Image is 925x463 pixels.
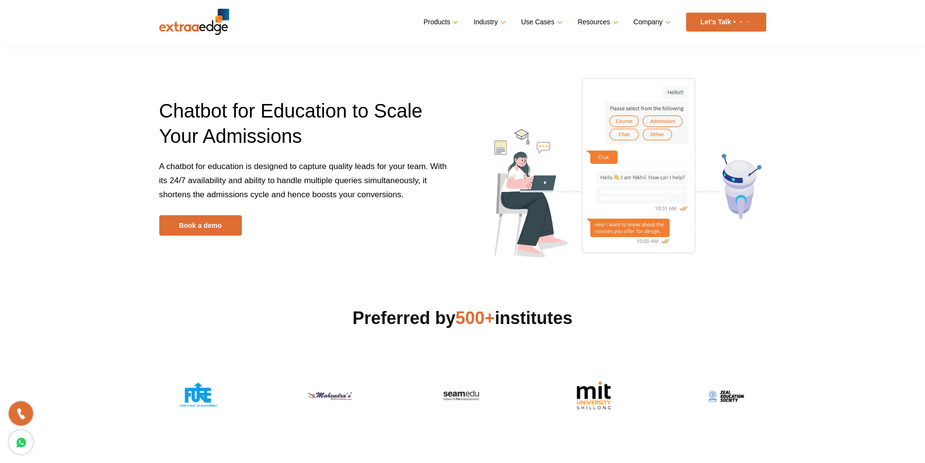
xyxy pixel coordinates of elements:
[159,100,423,147] span: Chatbot for Education to Scale Your Admissions
[473,15,504,29] a: Industry
[578,15,617,29] a: Resources
[159,307,766,330] h2: Preferred by institutes
[521,15,560,29] a: Use Cases
[489,75,766,258] img: chatbot
[159,215,242,236] a: Book a demo
[159,162,447,199] span: A chatbot for education is designed to capture quality leads for your team. With its 24/7 availab...
[686,13,766,32] a: Let’s Talk
[634,15,669,29] a: Company
[423,15,456,29] a: Products
[455,308,495,328] span: 500+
